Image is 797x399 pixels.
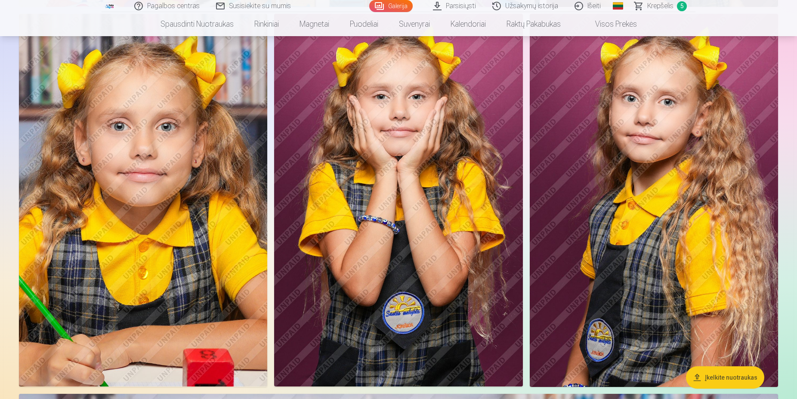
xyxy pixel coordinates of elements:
a: Visos prekės [571,12,647,36]
span: Krepšelis [647,1,673,11]
a: Puodeliai [340,12,389,36]
a: Suvenyrai [389,12,440,36]
span: 5 [677,1,687,11]
a: Rinkiniai [244,12,289,36]
img: /fa2 [105,3,114,9]
button: Įkelkite nuotraukas [686,366,764,389]
a: Raktų pakabukas [496,12,571,36]
a: Kalendoriai [440,12,496,36]
a: Magnetai [289,12,340,36]
a: Spausdinti nuotraukas [150,12,244,36]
